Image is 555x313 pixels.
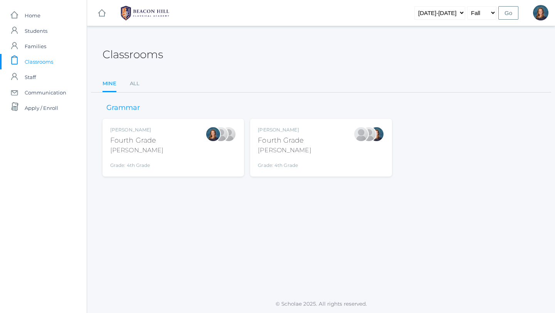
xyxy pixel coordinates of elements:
div: Lydia Chaffin [353,126,369,142]
div: [PERSON_NAME] [258,146,311,155]
span: Communication [25,85,66,100]
h2: Classrooms [103,49,163,61]
div: Fourth Grade [110,135,163,146]
a: Mine [103,76,116,93]
div: Ellie Bradley [369,126,384,142]
div: Grade: 4th Grade [110,158,163,169]
div: [PERSON_NAME] [110,146,163,155]
span: Families [25,39,46,54]
div: Lydia Chaffin [213,126,229,142]
div: Heather Porter [221,126,236,142]
div: [PERSON_NAME] [258,126,311,133]
span: Home [25,8,40,23]
div: Grade: 4th Grade [258,158,311,169]
a: All [130,76,140,91]
span: Apply / Enroll [25,100,58,116]
h3: Grammar [103,104,144,112]
span: Classrooms [25,54,53,69]
img: 1_BHCALogos-05.png [116,3,174,23]
div: Fourth Grade [258,135,311,146]
span: Students [25,23,47,39]
input: Go [498,6,518,20]
div: Ellie Bradley [205,126,221,142]
p: © Scholae 2025. All rights reserved. [87,300,555,308]
div: Heather Porter [361,126,377,142]
div: Ellie Bradley [533,5,548,20]
span: Staff [25,69,36,85]
div: [PERSON_NAME] [110,126,163,133]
